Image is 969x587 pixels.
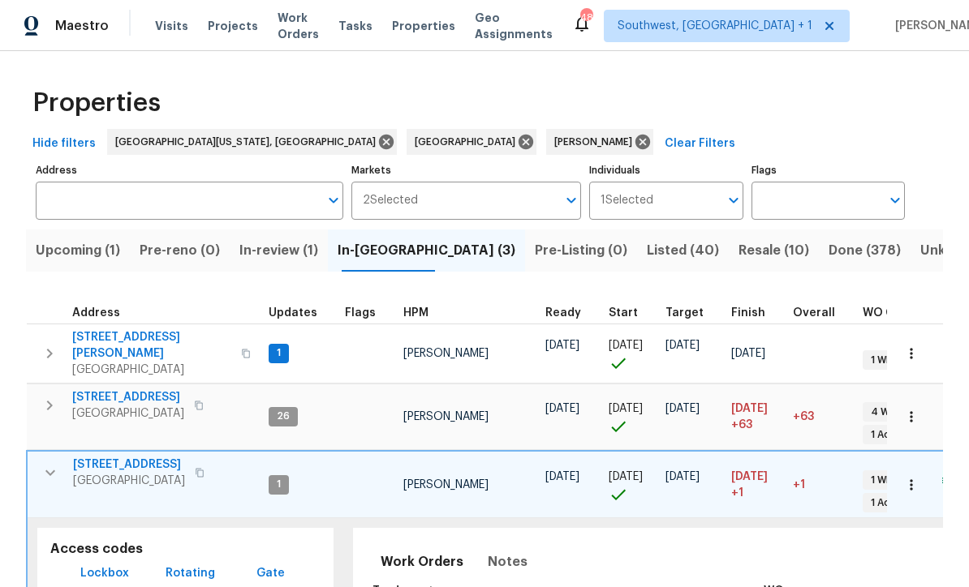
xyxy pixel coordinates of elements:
span: [PERSON_NAME] [403,348,489,359]
span: [DATE] [665,340,700,351]
button: Open [322,189,345,212]
span: +63 [731,417,752,433]
label: Flags [752,165,905,175]
span: Work Orders [381,551,463,573]
span: [DATE] [609,471,643,482]
td: 1 day(s) past target finish date [786,451,856,517]
span: [DATE] [731,348,765,359]
span: Upcoming (1) [36,239,120,262]
span: 1 WIP [864,473,901,487]
span: [DATE] [731,471,768,482]
span: Gate [252,563,291,584]
span: [GEOGRAPHIC_DATA] [415,134,522,150]
td: 63 day(s) past target finish date [786,383,856,450]
span: Rotating [166,563,215,584]
span: Geo Assignments [475,10,553,42]
span: 1 Accepted [864,496,932,510]
span: Updates [269,307,317,319]
span: +1 [793,479,805,491]
span: [DATE] [731,403,768,414]
span: [GEOGRAPHIC_DATA] [72,405,184,422]
span: 26 [270,409,296,423]
span: Work Orders [278,10,319,42]
span: [DATE] [545,403,579,414]
span: Flags [345,307,376,319]
span: Resale (10) [739,239,809,262]
span: Done (378) [829,239,901,262]
span: 1 Selected [601,194,653,208]
div: Actual renovation start date [609,307,652,319]
span: Visits [155,18,188,34]
span: WO Completion [863,307,952,319]
span: [DATE] [609,340,643,351]
span: [PERSON_NAME] [403,411,489,422]
span: [DATE] [609,403,643,414]
div: Days past target finish date [793,307,850,319]
td: Project started on time [602,451,659,517]
button: Open [884,189,907,212]
span: Hide filters [32,134,96,154]
td: Project started on time [602,383,659,450]
span: 1 WIP [864,353,901,367]
td: Scheduled to finish 1 day(s) late [725,451,786,517]
span: Start [609,307,638,319]
span: [DATE] [545,340,579,351]
div: Earliest renovation start date (first business day after COE or Checkout) [545,307,596,319]
span: Overall [793,307,835,319]
span: [GEOGRAPHIC_DATA] [73,473,185,489]
span: [STREET_ADDRESS] [73,456,185,473]
span: [GEOGRAPHIC_DATA][US_STATE], [GEOGRAPHIC_DATA] [115,134,382,150]
span: [STREET_ADDRESS][PERSON_NAME] [72,329,231,362]
span: Projects [208,18,258,34]
span: Maestro [55,18,109,34]
span: [DATE] [665,403,700,414]
td: Scheduled to finish 63 day(s) late [725,383,786,450]
span: Properties [32,95,161,111]
span: 1 [270,478,287,491]
button: Clear Filters [658,129,742,159]
button: Open [722,189,745,212]
span: Tasks [338,20,373,32]
span: Pre-reno (0) [140,239,220,262]
span: 4 WIP [864,405,904,419]
span: [DATE] [665,471,700,482]
span: +63 [793,411,814,422]
span: Ready [545,307,581,319]
span: Clear Filters [665,134,735,154]
span: [PERSON_NAME] [403,479,489,491]
span: Listed (40) [647,239,719,262]
div: 48 [580,10,592,26]
span: [PERSON_NAME] [554,134,639,150]
span: Pre-Listing (0) [535,239,627,262]
span: 1 [270,346,287,360]
span: +1 [731,485,743,501]
span: [DATE] [545,471,579,482]
span: Notes [488,551,528,573]
span: 1 Accepted [864,428,932,442]
span: HPM [403,307,429,319]
span: Finish [731,307,765,319]
span: In-[GEOGRAPHIC_DATA] (3) [338,239,515,262]
div: Projected renovation finish date [731,307,780,319]
span: Properties [392,18,455,34]
span: Address [72,307,120,319]
div: [GEOGRAPHIC_DATA][US_STATE], [GEOGRAPHIC_DATA] [107,129,397,155]
div: [GEOGRAPHIC_DATA] [407,129,536,155]
label: Address [36,165,343,175]
span: In-review (1) [239,239,318,262]
button: Hide filters [26,129,102,159]
button: Open [560,189,583,212]
span: 2 Selected [363,194,418,208]
span: Lockbox [80,563,129,584]
div: [PERSON_NAME] [546,129,653,155]
td: Project started on time [602,323,659,383]
label: Individuals [589,165,743,175]
span: Target [665,307,704,319]
h5: Access codes [50,541,321,558]
span: [STREET_ADDRESS] [72,389,184,405]
label: Markets [351,165,582,175]
div: Target renovation project end date [665,307,718,319]
span: [GEOGRAPHIC_DATA] [72,362,231,378]
span: Southwest, [GEOGRAPHIC_DATA] + 1 [618,18,812,34]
